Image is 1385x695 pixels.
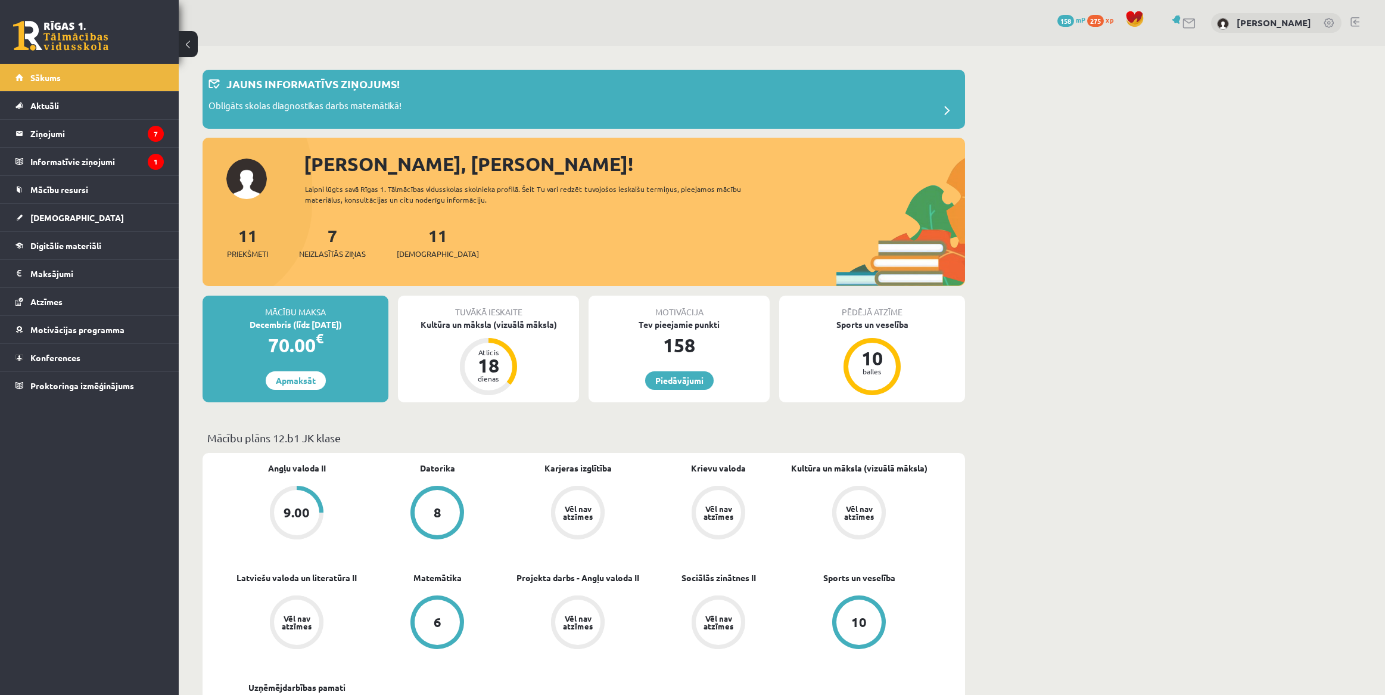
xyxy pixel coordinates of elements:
a: Projekta darbs - Angļu valoda II [516,572,639,584]
span: Priekšmeti [227,248,268,260]
a: Sports un veselība [823,572,895,584]
div: 18 [471,356,506,375]
a: 8 [367,486,508,542]
a: [DEMOGRAPHIC_DATA] [15,204,164,231]
div: Pēdējā atzīme [779,296,965,318]
div: Sports un veselība [779,318,965,331]
a: Vēl nav atzīmes [648,595,789,651]
div: 9.00 [284,506,310,519]
a: Vēl nav atzīmes [508,595,648,651]
a: Krievu valoda [691,462,746,474]
span: Motivācijas programma [30,324,125,335]
a: 158 mP [1057,15,1085,24]
a: Vēl nav atzīmes [648,486,789,542]
span: Neizlasītās ziņas [299,248,366,260]
a: Piedāvājumi [645,371,714,390]
a: Apmaksāt [266,371,326,390]
span: Digitālie materiāli [30,240,101,251]
a: 10 [789,595,929,651]
legend: Maksājumi [30,260,164,287]
div: Atlicis [471,349,506,356]
span: € [316,330,323,347]
span: xp [1106,15,1113,24]
a: Motivācijas programma [15,316,164,343]
div: balles [854,368,890,375]
a: 9.00 [226,486,367,542]
div: Motivācija [589,296,770,318]
span: mP [1076,15,1085,24]
a: Proktoringa izmēģinājums [15,372,164,399]
a: [PERSON_NAME] [1237,17,1311,29]
p: Jauns informatīvs ziņojums! [226,76,400,92]
div: Mācību maksa [203,296,388,318]
span: Sākums [30,72,61,83]
a: Matemātika [413,572,462,584]
a: Aktuāli [15,92,164,119]
i: 7 [148,126,164,142]
span: Konferences [30,352,80,363]
legend: Informatīvie ziņojumi [30,148,164,175]
legend: Ziņojumi [30,120,164,147]
div: Vēl nav atzīmes [561,505,595,520]
a: Digitālie materiāli [15,232,164,259]
span: [DEMOGRAPHIC_DATA] [397,248,479,260]
a: Latviešu valoda un literatūra II [236,572,357,584]
a: Kultūra un māksla (vizuālā māksla) [791,462,928,474]
div: Vēl nav atzīmes [561,615,595,630]
div: Vēl nav atzīmes [702,505,735,520]
a: Vēl nav atzīmes [226,595,367,651]
a: Angļu valoda II [268,462,326,474]
a: 7Neizlasītās ziņas [299,225,366,260]
a: Vēl nav atzīmes [789,486,929,542]
a: Kultūra un māksla (vizuālā māksla) Atlicis 18 dienas [398,318,579,397]
span: Atzīmes [30,296,63,307]
a: Ziņojumi7 [15,120,164,147]
a: Konferences [15,344,164,371]
span: Aktuāli [30,100,59,111]
a: 11[DEMOGRAPHIC_DATA] [397,225,479,260]
div: Laipni lūgts savā Rīgas 1. Tālmācības vidusskolas skolnieka profilā. Šeit Tu vari redzēt tuvojošo... [305,184,762,205]
div: dienas [471,375,506,382]
span: Mācību resursi [30,184,88,195]
a: Karjeras izglītība [544,462,612,474]
a: Maksājumi [15,260,164,287]
span: 275 [1087,15,1104,27]
p: Obligāts skolas diagnostikas darbs matemātikā! [208,99,402,116]
span: [DEMOGRAPHIC_DATA] [30,212,124,223]
a: 11Priekšmeti [227,225,268,260]
div: 8 [434,506,441,519]
div: 158 [589,331,770,359]
a: Informatīvie ziņojumi1 [15,148,164,175]
div: [PERSON_NAME], [PERSON_NAME]! [304,150,965,178]
div: Kultūra un māksla (vizuālā māksla) [398,318,579,331]
a: Rīgas 1. Tālmācības vidusskola [13,21,108,51]
div: Vēl nav atzīmes [842,505,876,520]
a: Sociālās zinātnes II [681,572,756,584]
div: 70.00 [203,331,388,359]
div: 10 [854,349,890,368]
div: 6 [434,616,441,629]
a: Vēl nav atzīmes [508,486,648,542]
a: Sports un veselība 10 balles [779,318,965,397]
span: Proktoringa izmēģinājums [30,380,134,391]
a: Jauns informatīvs ziņojums! Obligāts skolas diagnostikas darbs matemātikā! [208,76,959,123]
div: Tuvākā ieskaite [398,296,579,318]
div: Vēl nav atzīmes [702,615,735,630]
a: 6 [367,595,508,651]
div: 10 [851,616,867,629]
a: 275 xp [1087,15,1119,24]
a: Sākums [15,64,164,91]
a: Datorika [420,462,455,474]
div: Tev pieejamie punkti [589,318,770,331]
p: Mācību plāns 12.b1 JK klase [207,430,960,446]
span: 158 [1057,15,1074,27]
i: 1 [148,154,164,170]
img: Ralfs Cipulis [1217,18,1229,30]
a: Mācību resursi [15,176,164,203]
div: Vēl nav atzīmes [280,615,313,630]
a: Atzīmes [15,288,164,315]
div: Decembris (līdz [DATE]) [203,318,388,331]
